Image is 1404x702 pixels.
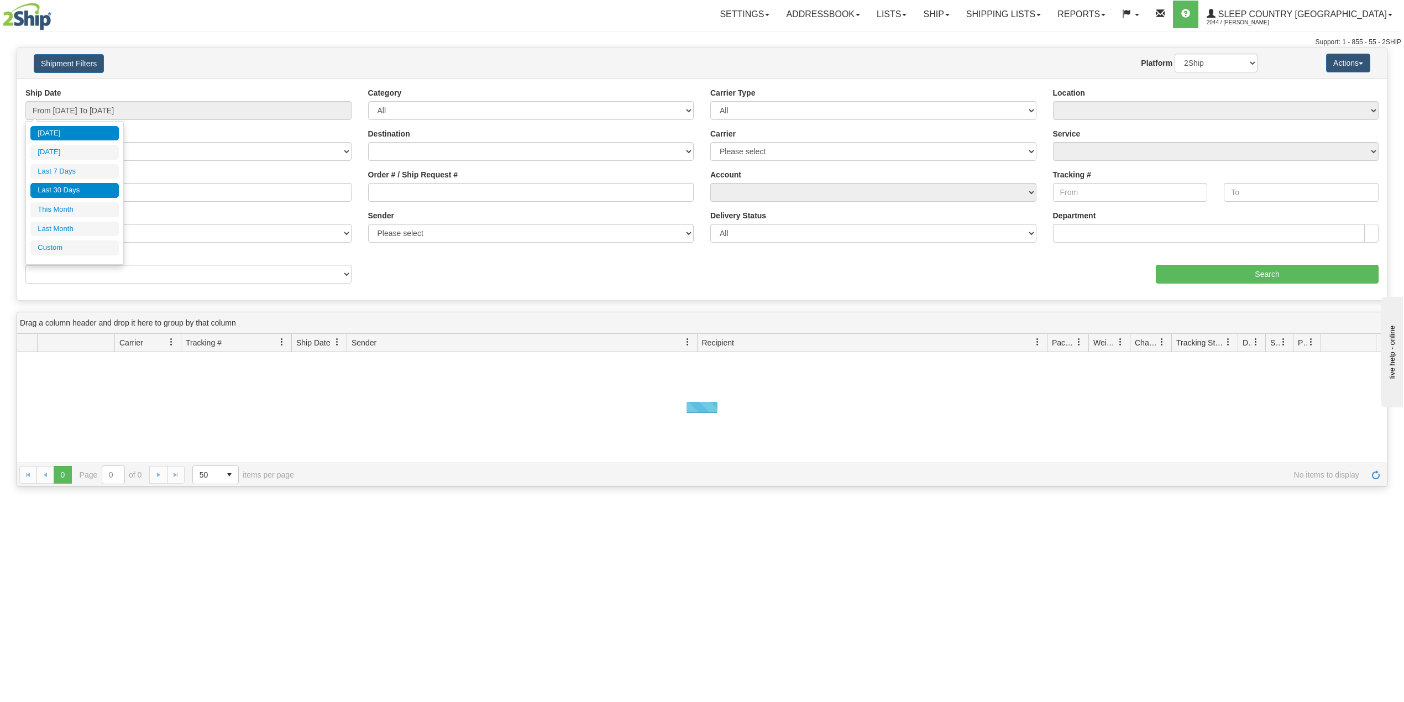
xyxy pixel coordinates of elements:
[368,128,410,139] label: Destination
[1246,333,1265,352] a: Delivery Status filter column settings
[1111,333,1130,352] a: Weight filter column settings
[30,164,119,179] li: Last 7 Days
[1216,9,1387,19] span: Sleep Country [GEOGRAPHIC_DATA]
[678,333,697,352] a: Sender filter column settings
[1219,333,1238,352] a: Tracking Status filter column settings
[296,337,330,348] span: Ship Date
[710,210,766,221] label: Delivery Status
[1298,337,1307,348] span: Pickup Status
[1152,333,1171,352] a: Charge filter column settings
[192,465,239,484] span: Page sizes drop down
[3,3,51,30] img: logo2044.jpg
[1270,337,1280,348] span: Shipment Issues
[958,1,1049,28] a: Shipping lists
[30,202,119,217] li: This Month
[30,126,119,141] li: [DATE]
[186,337,222,348] span: Tracking #
[710,128,736,139] label: Carrier
[119,337,143,348] span: Carrier
[3,38,1401,47] div: Support: 1 - 855 - 55 - 2SHIP
[1053,87,1085,98] label: Location
[1093,337,1117,348] span: Weight
[711,1,778,28] a: Settings
[1135,337,1158,348] span: Charge
[30,222,119,237] li: Last Month
[30,240,119,255] li: Custom
[273,333,291,352] a: Tracking # filter column settings
[1141,57,1172,69] label: Platform
[25,87,61,98] label: Ship Date
[915,1,957,28] a: Ship
[328,333,347,352] a: Ship Date filter column settings
[54,466,71,484] span: Page 0
[192,465,294,484] span: items per page
[702,337,734,348] span: Recipient
[352,337,376,348] span: Sender
[310,470,1359,479] span: No items to display
[1156,265,1379,284] input: Search
[17,312,1387,334] div: grid grouping header
[34,54,104,73] button: Shipment Filters
[1028,333,1047,352] a: Recipient filter column settings
[1052,337,1075,348] span: Packages
[1053,183,1208,202] input: From
[30,145,119,160] li: [DATE]
[80,465,142,484] span: Page of 0
[1367,466,1385,484] a: Refresh
[1053,128,1081,139] label: Service
[8,9,102,18] div: live help - online
[868,1,915,28] a: Lists
[1302,333,1321,352] a: Pickup Status filter column settings
[1326,54,1370,72] button: Actions
[162,333,181,352] a: Carrier filter column settings
[1049,1,1114,28] a: Reports
[1243,337,1252,348] span: Delivery Status
[710,87,755,98] label: Carrier Type
[30,183,119,198] li: Last 30 Days
[1224,183,1379,202] input: To
[1274,333,1293,352] a: Shipment Issues filter column settings
[1070,333,1088,352] a: Packages filter column settings
[368,87,402,98] label: Category
[368,169,458,180] label: Order # / Ship Request #
[1176,337,1224,348] span: Tracking Status
[368,210,394,221] label: Sender
[1053,210,1096,221] label: Department
[1053,169,1091,180] label: Tracking #
[1198,1,1401,28] a: Sleep Country [GEOGRAPHIC_DATA] 2044 / [PERSON_NAME]
[710,169,741,180] label: Account
[1379,295,1403,407] iframe: chat widget
[200,469,214,480] span: 50
[221,466,238,484] span: select
[778,1,868,28] a: Addressbook
[1207,17,1290,28] span: 2044 / [PERSON_NAME]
